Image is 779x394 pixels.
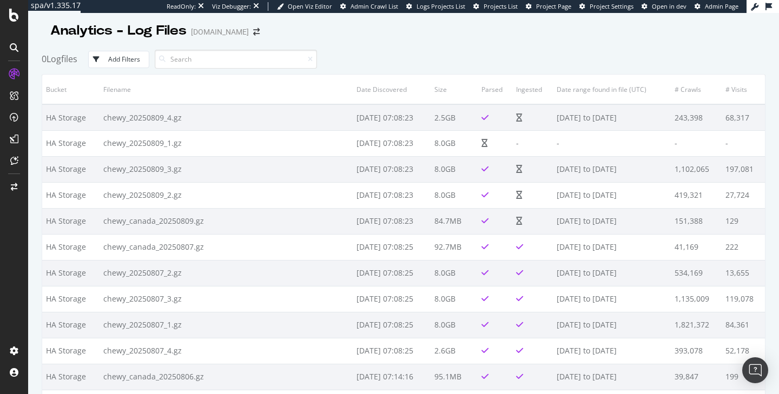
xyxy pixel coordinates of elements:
td: HA Storage [42,364,100,390]
td: 8.0GB [431,182,478,208]
td: 84.7MB [431,208,478,234]
span: Open Viz Editor [288,2,332,10]
a: Open in dev [642,2,686,11]
a: Project Page [526,2,571,11]
td: HA Storage [42,182,100,208]
td: [DATE] to [DATE] [553,156,671,182]
td: 39,847 [671,364,722,390]
span: Logs Projects List [417,2,465,10]
td: [DATE] to [DATE] [553,286,671,312]
td: [DATE] 07:08:23 [353,208,431,234]
td: - [722,130,765,156]
div: Open Intercom Messenger [742,357,768,383]
td: 84,361 [722,312,765,338]
td: 222 [722,234,765,260]
td: [DATE] to [DATE] [553,234,671,260]
td: 8.0GB [431,130,478,156]
td: 199 [722,364,765,390]
th: Filename [100,75,353,104]
th: Parsed [478,75,512,104]
td: - [553,130,671,156]
a: Open Viz Editor [277,2,332,11]
td: [DATE] to [DATE] [553,364,671,390]
td: chewy_20250809_1.gz [100,130,353,156]
div: ReadOnly: [167,2,196,11]
th: Date range found in file (UTC) [553,75,671,104]
td: HA Storage [42,104,100,130]
td: HA Storage [42,156,100,182]
th: Size [431,75,478,104]
td: chewy_canada_20250807.gz [100,234,353,260]
td: [DATE] 07:14:16 [353,364,431,390]
td: chewy_20250809_3.gz [100,156,353,182]
td: [DATE] to [DATE] [553,208,671,234]
td: HA Storage [42,338,100,364]
td: 129 [722,208,765,234]
span: Admin Crawl List [351,2,398,10]
td: [DATE] 07:08:25 [353,312,431,338]
td: 68,317 [722,104,765,130]
td: chewy_20250809_2.gz [100,182,353,208]
td: 151,388 [671,208,722,234]
span: Project Page [536,2,571,10]
td: [DATE] 07:08:23 [353,156,431,182]
td: 92.7MB [431,234,478,260]
td: [DATE] 07:08:23 [353,130,431,156]
a: Project Settings [579,2,633,11]
td: 1,135,009 [671,286,722,312]
td: 95.1MB [431,364,478,390]
td: chewy_20250809_4.gz [100,104,353,130]
td: 2.5GB [431,104,478,130]
td: 119,078 [722,286,765,312]
td: HA Storage [42,234,100,260]
td: [DATE] 07:08:25 [353,338,431,364]
td: HA Storage [42,130,100,156]
div: Viz Debugger: [212,2,251,11]
td: chewy_20250807_4.gz [100,338,353,364]
td: [DATE] 07:08:23 [353,182,431,208]
a: Logs Projects List [406,2,465,11]
span: Open in dev [652,2,686,10]
td: 8.0GB [431,286,478,312]
td: HA Storage [42,260,100,286]
td: 393,078 [671,338,722,364]
td: HA Storage [42,208,100,234]
td: [DATE] to [DATE] [553,312,671,338]
td: 243,398 [671,104,722,130]
span: Logfiles [47,53,77,65]
td: 13,655 [722,260,765,286]
span: Admin Page [705,2,738,10]
div: arrow-right-arrow-left [253,28,260,36]
th: Date Discovered [353,75,431,104]
button: Add Filters [88,51,149,68]
td: 41,169 [671,234,722,260]
td: 1,102,065 [671,156,722,182]
td: [DATE] to [DATE] [553,260,671,286]
td: [DATE] to [DATE] [553,104,671,130]
td: [DATE] to [DATE] [553,338,671,364]
td: chewy_20250807_2.gz [100,260,353,286]
span: Project Settings [590,2,633,10]
td: 2.6GB [431,338,478,364]
td: - [512,130,553,156]
a: Admin Page [695,2,738,11]
a: Admin Crawl List [340,2,398,11]
div: Analytics - Log Files [50,22,187,40]
td: HA Storage [42,312,100,338]
span: 0 [42,53,47,65]
td: 27,724 [722,182,765,208]
input: Search [155,50,317,69]
th: Bucket [42,75,100,104]
div: [DOMAIN_NAME] [191,26,249,37]
td: [DATE] 07:08:23 [353,104,431,130]
td: 8.0GB [431,312,478,338]
td: [DATE] 07:08:25 [353,260,431,286]
td: chewy_20250807_1.gz [100,312,353,338]
div: Add Filters [108,55,140,64]
td: 419,321 [671,182,722,208]
th: Ingested [512,75,553,104]
td: 52,178 [722,338,765,364]
td: chewy_20250807_3.gz [100,286,353,312]
td: - [671,130,722,156]
td: 8.0GB [431,260,478,286]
